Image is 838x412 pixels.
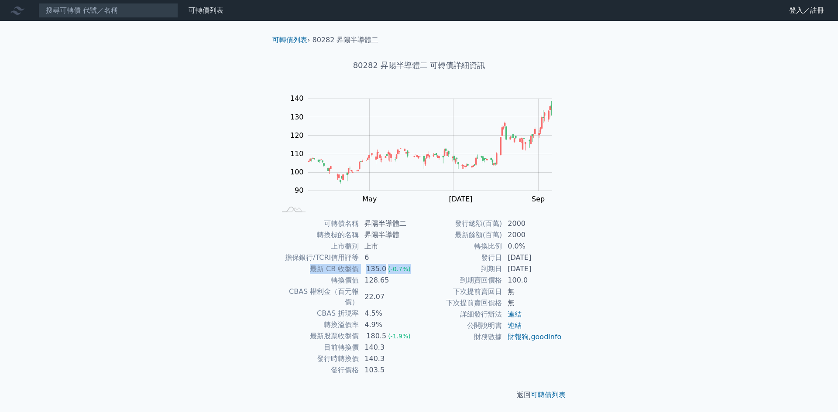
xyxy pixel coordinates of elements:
[276,229,359,241] td: 轉換標的名稱
[502,297,562,309] td: 無
[508,333,529,341] a: 財報狗
[290,150,304,158] tspan: 110
[419,286,502,297] td: 下次提前賣回日
[419,320,502,331] td: 公開說明書
[531,391,566,399] a: 可轉債列表
[290,168,304,176] tspan: 100
[782,3,831,17] a: 登入／註冊
[359,275,419,286] td: 128.65
[276,252,359,263] td: 擔保銀行/TCRI信用評等
[359,353,419,364] td: 140.3
[364,331,388,341] div: 180.5
[502,218,562,229] td: 2000
[290,131,304,140] tspan: 120
[502,331,562,343] td: ,
[359,308,419,319] td: 4.5%
[276,286,359,308] td: CBAS 權利金（百元報價）
[276,241,359,252] td: 上市櫃別
[276,330,359,342] td: 最新股票收盤價
[276,308,359,319] td: CBAS 折現率
[359,364,419,376] td: 103.5
[362,195,377,203] tspan: May
[359,286,419,308] td: 22.07
[189,6,223,14] a: 可轉債列表
[388,333,411,340] span: (-1.9%)
[295,186,303,194] tspan: 90
[276,319,359,330] td: 轉換溢價率
[388,266,411,272] span: (-0.7%)
[290,94,304,102] tspan: 140
[419,241,502,252] td: 轉換比例
[419,263,502,275] td: 到期日
[276,353,359,364] td: 發行時轉換價
[359,342,419,353] td: 140.3
[449,195,472,203] tspan: [DATE]
[502,286,562,297] td: 無
[290,113,304,121] tspan: 130
[276,263,359,275] td: 最新 CB 收盤價
[272,36,307,44] a: 可轉債列表
[532,195,545,203] tspan: Sep
[531,333,561,341] a: goodinfo
[276,218,359,229] td: 可轉債名稱
[419,275,502,286] td: 到期賣回價格
[508,321,522,330] a: 連結
[286,94,565,221] g: Chart
[313,35,379,45] li: 80282 昇陽半導體二
[502,241,562,252] td: 0.0%
[359,241,419,252] td: 上市
[502,229,562,241] td: 2000
[419,297,502,309] td: 下次提前賣回價格
[276,275,359,286] td: 轉換價值
[276,342,359,353] td: 目前轉換價
[359,218,419,229] td: 昇陽半導體二
[265,390,573,400] p: 返回
[38,3,178,18] input: 搜尋可轉債 代號／名稱
[419,331,502,343] td: 財務數據
[265,59,573,72] h1: 80282 昇陽半導體二 可轉債詳細資訊
[502,263,562,275] td: [DATE]
[364,264,388,274] div: 135.0
[502,275,562,286] td: 100.0
[502,252,562,263] td: [DATE]
[359,252,419,263] td: 6
[276,364,359,376] td: 發行價格
[419,218,502,229] td: 發行總額(百萬)
[419,252,502,263] td: 發行日
[508,310,522,318] a: 連結
[272,35,310,45] li: ›
[419,309,502,320] td: 詳細發行辦法
[359,229,419,241] td: 昇陽半導體
[419,229,502,241] td: 最新餘額(百萬)
[359,319,419,330] td: 4.9%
